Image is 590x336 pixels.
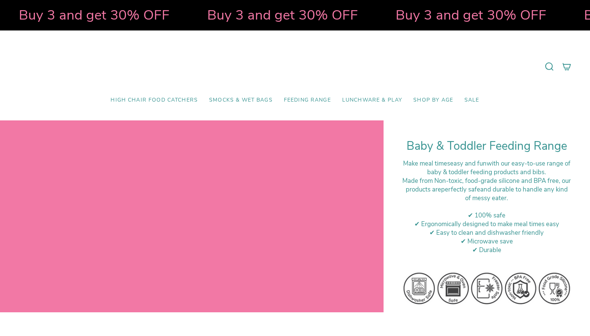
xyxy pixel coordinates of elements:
a: Smocks & Wet Bags [203,91,278,109]
strong: easy and fun [450,159,487,168]
span: ✔ Microwave save [461,237,513,246]
a: Shop by Age [408,91,459,109]
span: ade from Non-toxic, food-grade silicone and BPA free, our products are and durable to handle any ... [406,176,571,202]
div: Make meal times with our easy-to-use range of baby & toddler feeding products and bibs. [402,159,571,176]
div: ✔ Easy to clean and dishwasher friendly [402,228,571,237]
div: ✔ 100% safe [402,211,571,220]
a: High Chair Food Catchers [105,91,203,109]
a: Feeding Range [278,91,337,109]
div: ✔ Ergonomically designed to make meal times easy [402,220,571,228]
h1: Baby & Toddler Feeding Range [402,139,571,153]
div: ✔ Durable [402,246,571,254]
div: M [402,176,571,202]
span: Feeding Range [284,97,331,103]
strong: perfectly safe [441,185,480,194]
strong: Buy 3 and get 30% OFF [394,6,545,24]
span: Smocks & Wet Bags [209,97,273,103]
strong: Buy 3 and get 30% OFF [18,6,168,24]
a: Mumma’s Little Helpers [230,42,360,91]
a: SALE [459,91,485,109]
span: Shop by Age [413,97,453,103]
a: Lunchware & Play [337,91,408,109]
span: High Chair Food Catchers [111,97,198,103]
strong: Buy 3 and get 30% OFF [206,6,357,24]
span: SALE [464,97,479,103]
span: Lunchware & Play [342,97,402,103]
